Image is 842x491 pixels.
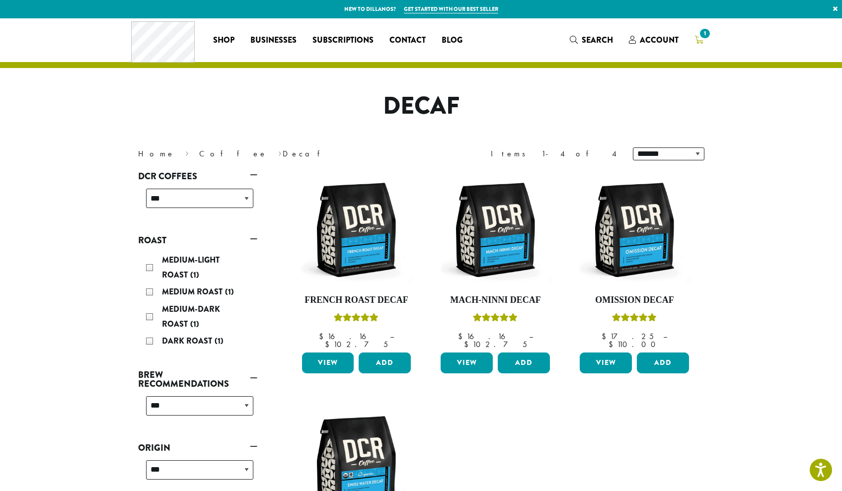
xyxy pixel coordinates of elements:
span: Account [640,34,679,46]
span: – [390,331,394,342]
span: $ [602,331,610,342]
span: Shop [213,34,234,47]
span: (1) [215,335,224,347]
a: View [441,352,493,373]
span: Contact [389,34,426,47]
img: DCR-12oz-Omission-Decaf-scaled.png [577,173,691,287]
span: $ [325,339,333,350]
bdi: 110.00 [609,339,660,350]
bdi: 102.75 [325,339,388,350]
span: (1) [190,318,199,330]
span: › [185,144,189,160]
a: Home [138,148,175,159]
span: – [663,331,667,342]
a: Origin [138,439,257,456]
span: (1) [190,269,199,281]
span: Businesses [250,34,297,47]
span: $ [464,339,472,350]
span: $ [609,339,617,350]
img: DCR-12oz-Mach-Ninni-Decaf-Stock-scaled.png [438,173,552,287]
bdi: 16.16 [319,331,381,342]
a: Omission DecafRated 4.33 out of 5 [577,173,691,349]
a: Brew Recommendations [138,366,257,392]
span: $ [319,331,327,342]
div: Items 1-4 of 4 [491,148,618,160]
span: Medium-Dark Roast [162,303,220,330]
div: Rated 5.00 out of 5 [473,312,518,327]
span: Blog [442,34,462,47]
span: Medium Roast [162,286,225,297]
span: – [529,331,533,342]
h4: Mach-Ninni Decaf [438,295,552,306]
span: Medium-Light Roast [162,254,220,281]
span: $ [458,331,466,342]
div: Roast [138,249,257,354]
a: Get started with our best seller [404,5,498,13]
button: Add [359,352,411,373]
div: Brew Recommendations [138,392,257,427]
button: Add [637,352,689,373]
span: Dark Roast [162,335,215,347]
span: 1 [698,27,711,40]
span: Search [582,34,613,46]
div: DCR Coffees [138,185,257,220]
a: Coffee [199,148,267,159]
h4: Omission Decaf [577,295,691,306]
a: Mach-Ninni DecafRated 5.00 out of 5 [438,173,552,349]
span: (1) [225,286,234,297]
h4: French Roast Decaf [300,295,414,306]
a: View [580,352,632,373]
bdi: 17.25 [602,331,654,342]
div: Rated 5.00 out of 5 [334,312,379,327]
img: DCR-12oz-French-Roast-Decaf-Stock-scaled.png [299,173,413,287]
span: Subscriptions [312,34,374,47]
a: View [302,352,354,373]
a: Search [562,32,621,48]
bdi: 102.75 [464,339,527,350]
button: Add [498,352,550,373]
bdi: 16.16 [458,331,520,342]
a: DCR Coffees [138,168,257,185]
div: Rated 4.33 out of 5 [612,312,657,327]
a: Roast [138,232,257,249]
nav: Breadcrumb [138,148,406,160]
h1: Decaf [131,92,712,121]
span: › [278,144,282,160]
a: Shop [205,32,242,48]
a: French Roast DecafRated 5.00 out of 5 [300,173,414,349]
